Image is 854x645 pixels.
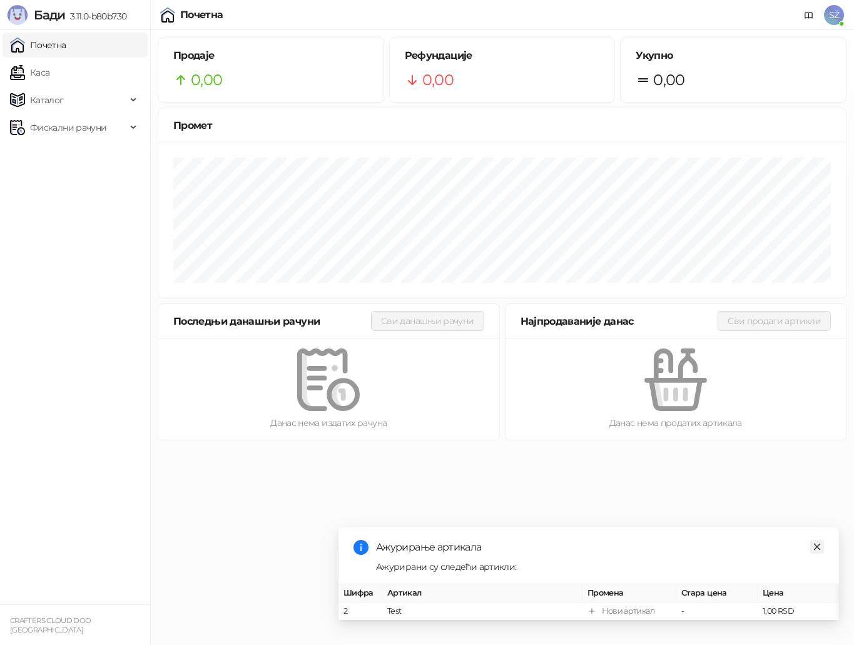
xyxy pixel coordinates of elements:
button: Сви данашњи рачуни [371,311,484,331]
th: Шифра [338,584,382,602]
th: Цена [758,584,839,602]
td: Test [382,602,582,621]
small: CRAFTERS CLOUD DOO [GEOGRAPHIC_DATA] [10,616,91,634]
span: Бади [34,8,65,23]
h5: Продаје [173,48,369,63]
span: 3.11.0-b80b730 [65,11,126,22]
th: Стара цена [676,584,758,602]
h5: Укупно [636,48,831,63]
div: Ажурирани су следећи артикли: [376,560,824,574]
div: Ажурирање артикала [376,540,824,555]
span: 0,00 [653,68,684,92]
div: Промет [173,118,831,133]
td: 1,00 RSD [758,602,839,621]
td: 2 [338,602,382,621]
div: Најпродаваније данас [521,313,718,329]
span: info-circle [353,540,369,555]
span: SŽ [824,5,844,25]
span: 0,00 [191,68,222,92]
span: Каталог [30,88,64,113]
div: Последњи данашњи рачуни [173,313,371,329]
a: Close [810,540,824,554]
h5: Рефундације [405,48,600,63]
img: Logo [8,5,28,25]
div: Данас нема издатих рачуна [178,416,479,430]
a: Почетна [10,33,66,58]
th: Промена [582,584,676,602]
th: Артикал [382,584,582,602]
div: Нови артикал [602,605,654,617]
span: 0,00 [422,68,454,92]
span: close [813,542,821,551]
div: Почетна [180,10,223,20]
td: - [676,602,758,621]
a: Документација [799,5,819,25]
div: Данас нема продатих артикала [526,416,826,430]
span: Фискални рачуни [30,115,106,140]
button: Сви продати артикли [718,311,831,331]
a: Каса [10,60,49,85]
